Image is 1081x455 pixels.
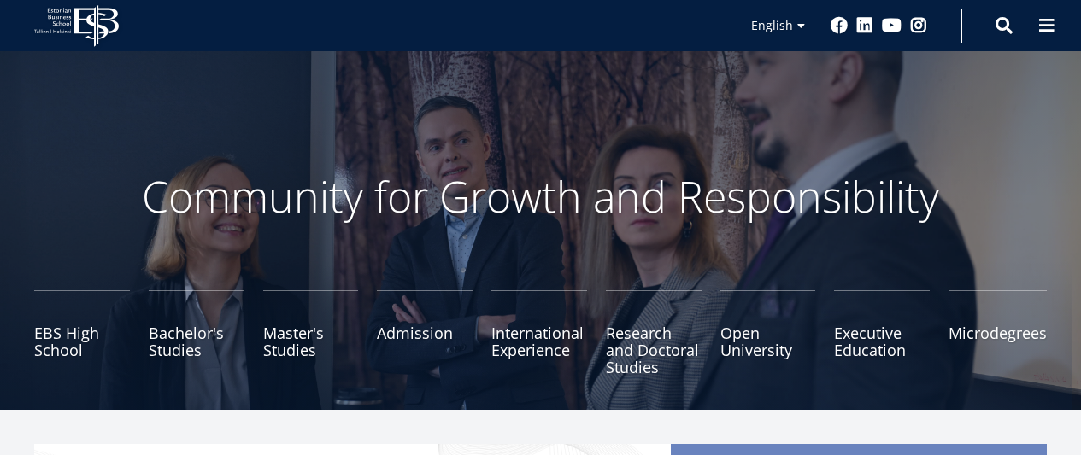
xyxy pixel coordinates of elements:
a: Open University [720,290,816,376]
a: Microdegrees [949,290,1047,376]
a: Admission [377,290,473,376]
a: Youtube [882,17,902,34]
a: EBS High School [34,290,130,376]
a: Instagram [910,17,927,34]
a: Facebook [831,17,848,34]
a: Master's Studies [263,290,359,376]
a: International Experience [491,290,587,376]
p: Community for Growth and Responsibility [88,171,994,222]
a: Bachelor's Studies [149,290,244,376]
a: Executive Education [834,290,930,376]
a: Linkedin [856,17,873,34]
a: Research and Doctoral Studies [606,290,702,376]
